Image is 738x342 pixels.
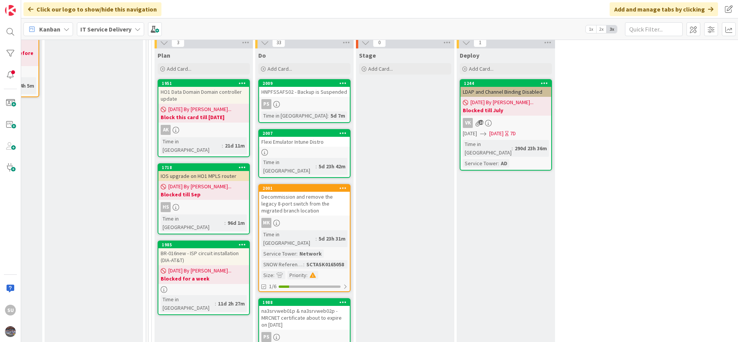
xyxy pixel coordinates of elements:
[259,332,350,342] div: PS
[158,164,249,171] div: 1718
[263,300,350,305] div: 1988
[158,80,249,104] div: 1951HO1 Data Domain Domain controller update
[463,106,549,114] b: Blocked till July
[158,164,249,181] div: 1718IOS upgrade on HO1 MPLS router
[263,131,350,136] div: 2007
[158,241,249,248] div: 1985
[259,80,350,97] div: 2009HNPFSSAFS02 - Backup is Suspended
[161,137,222,154] div: Time in [GEOGRAPHIC_DATA]
[329,111,347,120] div: 5d 7m
[463,159,498,168] div: Service Tower
[306,271,307,279] span: :
[161,191,247,198] b: Blocked till Sep
[224,219,226,227] span: :
[258,184,351,292] a: 2001Decommission and remove the legacy 8-port switch from the migrated branch locationMKTime in [...
[368,65,393,72] span: Add Card...
[317,234,347,243] div: 5d 23h 31m
[258,51,266,59] span: Do
[5,5,16,16] img: Visit kanbanzone.com
[470,98,534,106] span: [DATE] By [PERSON_NAME]...
[259,299,350,306] div: 1988
[162,81,249,86] div: 1951
[460,79,552,171] a: 1244LDAP and Channel Binding Disabled[DATE] By [PERSON_NAME]...Blocked till JulyVK[DATE][DATE]7DT...
[258,129,351,178] a: 2007Flexi Emulator Intune DistroTime in [GEOGRAPHIC_DATA]:5d 23h 42m
[607,25,617,33] span: 3x
[168,267,231,275] span: [DATE] By [PERSON_NAME]...
[261,99,271,109] div: PS
[625,22,683,36] input: Quick Filter...
[5,305,16,315] div: SU
[268,65,292,72] span: Add Card...
[288,271,306,279] div: Priority
[259,99,350,109] div: PS
[215,299,216,308] span: :
[158,171,249,181] div: IOS upgrade on HO1 MPLS router
[463,140,512,157] div: Time in [GEOGRAPHIC_DATA]
[261,158,316,175] div: Time in [GEOGRAPHIC_DATA]
[158,202,249,212] div: HS
[158,87,249,104] div: HO1 Data Domain Domain controller update
[359,51,376,59] span: Stage
[259,218,350,228] div: MK
[161,275,247,282] b: Blocked for a week
[158,248,249,265] div: BR-016new - ISP circuit installation (DIA-AT&T)
[161,125,171,135] div: Ak
[304,260,346,269] div: SCTASK0165058
[158,241,250,315] a: 1985BR-016new - ISP circuit installation (DIA-AT&T)[DATE] By [PERSON_NAME]...Blocked for a weekTi...
[168,183,231,191] span: [DATE] By [PERSON_NAME]...
[158,163,250,234] a: 1718IOS upgrade on HO1 MPLS router[DATE] By [PERSON_NAME]...Blocked till SepHSTime in [GEOGRAPHIC...
[460,118,551,128] div: VK
[460,80,551,97] div: 1244LDAP and Channel Binding Disabled
[261,218,271,228] div: MK
[161,113,247,121] b: Block this card till [DATE]
[489,129,504,138] span: [DATE]
[161,295,215,312] div: Time in [GEOGRAPHIC_DATA]
[158,79,250,157] a: 1951HO1 Data Domain Domain controller update[DATE] By [PERSON_NAME]...Block this card till [DATE]...
[261,230,316,247] div: Time in [GEOGRAPHIC_DATA]
[259,87,350,97] div: HNPFSSAFS02 - Backup is Suspended
[259,185,350,216] div: 2001Decommission and remove the legacy 8-port switch from the migrated branch location
[259,185,350,192] div: 2001
[162,242,249,247] div: 1985
[272,38,285,47] span: 33
[226,219,247,227] div: 96d 1m
[216,299,247,308] div: 11d 2h 27m
[510,129,516,138] div: 7D
[460,51,479,59] span: Deploy
[167,65,191,72] span: Add Card...
[158,80,249,87] div: 1951
[298,249,324,258] div: Network
[222,141,223,150] span: :
[259,192,350,216] div: Decommission and remove the legacy 8-port switch from the migrated branch location
[161,202,171,212] div: HS
[161,214,224,231] div: Time in [GEOGRAPHIC_DATA]
[261,271,273,279] div: Size
[158,125,249,135] div: Ak
[263,186,350,191] div: 2001
[261,332,271,342] div: PS
[498,159,499,168] span: :
[596,25,607,33] span: 2x
[5,326,16,337] img: avatar
[171,38,184,47] span: 3
[460,87,551,97] div: LDAP and Channel Binding Disabled
[39,25,60,34] span: Kanban
[269,282,276,291] span: 1/6
[303,260,304,269] span: :
[259,80,350,87] div: 2009
[586,25,596,33] span: 1x
[259,130,350,147] div: 2007Flexi Emulator Intune Distro
[261,260,303,269] div: SNOW Reference Number
[273,271,274,279] span: :
[513,144,549,153] div: 290d 23h 36m
[259,299,350,330] div: 1988na3srvweb01p & na3srvweb02p - MRCNET certificate about to expire on [DATE]
[168,105,231,113] span: [DATE] By [PERSON_NAME]...
[463,118,473,128] div: VK
[158,241,249,265] div: 1985BR-016new - ISP circuit installation (DIA-AT&T)
[474,38,487,47] span: 1
[460,80,551,87] div: 1244
[610,2,718,16] div: Add and manage tabs by clicking
[162,165,249,170] div: 1718
[479,120,484,125] span: 10
[463,129,477,138] span: [DATE]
